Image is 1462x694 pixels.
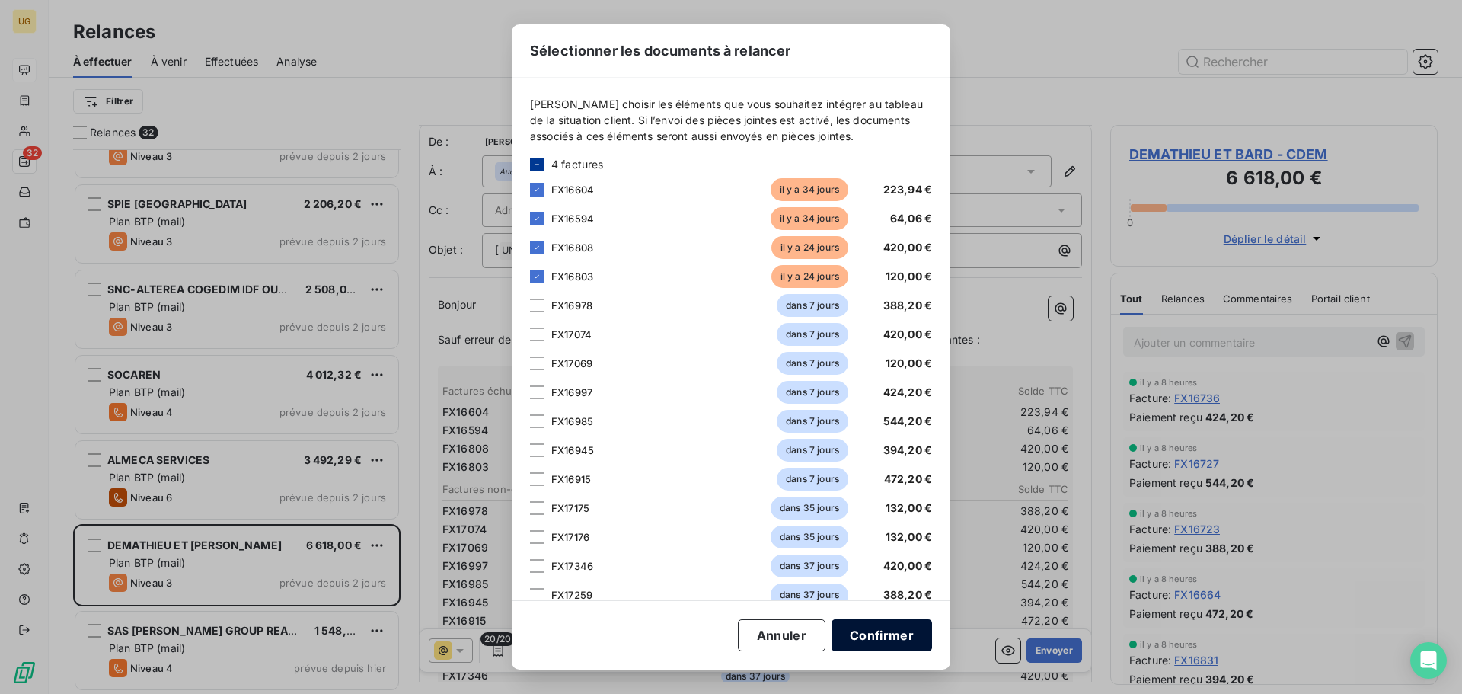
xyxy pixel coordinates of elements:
[886,357,932,369] span: 120,00 €
[777,468,848,491] span: dans 7 jours
[771,207,848,230] span: il y a 34 jours
[1410,642,1447,679] div: Open Intercom Messenger
[551,357,592,369] span: FX17069
[551,241,593,254] span: FX16808
[883,385,932,398] span: 424,20 €
[777,381,848,404] span: dans 7 jours
[886,530,932,543] span: 132,00 €
[777,410,848,433] span: dans 7 jours
[777,352,848,375] span: dans 7 jours
[551,328,592,341] span: FX17074
[771,265,848,288] span: il y a 24 jours
[883,443,932,456] span: 394,20 €
[832,619,932,651] button: Confirmer
[771,584,848,606] span: dans 37 jours
[551,184,594,196] span: FX16604
[551,589,592,601] span: FX17259
[551,415,593,427] span: FX16985
[771,555,848,577] span: dans 37 jours
[883,414,932,427] span: 544,20 €
[884,472,932,485] span: 472,20 €
[551,386,592,398] span: FX16997
[890,212,932,225] span: 64,06 €
[738,619,825,651] button: Annuler
[883,588,932,601] span: 388,20 €
[771,178,848,201] span: il y a 34 jours
[551,473,591,485] span: FX16915
[551,270,593,283] span: FX16803
[883,299,932,312] span: 388,20 €
[551,444,594,456] span: FX16945
[530,40,791,61] span: Sélectionner les documents à relancer
[777,323,848,346] span: dans 7 jours
[883,559,932,572] span: 420,00 €
[883,183,932,196] span: 223,94 €
[551,299,592,312] span: FX16978
[883,328,932,341] span: 420,00 €
[551,502,589,514] span: FX17175
[551,213,594,225] span: FX16594
[771,497,848,520] span: dans 35 jours
[777,294,848,317] span: dans 7 jours
[551,560,593,572] span: FX17346
[551,156,604,172] span: 4 factures
[771,526,848,548] span: dans 35 jours
[883,241,932,254] span: 420,00 €
[886,501,932,514] span: 132,00 €
[886,270,932,283] span: 120,00 €
[777,439,848,462] span: dans 7 jours
[771,236,848,259] span: il y a 24 jours
[551,531,589,543] span: FX17176
[530,96,932,144] span: [PERSON_NAME] choisir les éléments que vous souhaitez intégrer au tableau de la situation client....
